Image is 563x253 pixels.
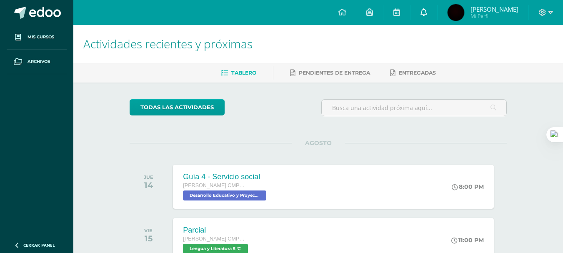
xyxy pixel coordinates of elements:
[470,13,518,20] span: Mi Perfil
[144,174,153,180] div: JUE
[231,70,256,76] span: Tablero
[399,70,436,76] span: Entregadas
[28,58,50,65] span: Archivos
[130,99,225,115] a: todas las Actividades
[144,228,153,233] div: VIE
[390,66,436,80] a: Entregadas
[221,66,256,80] a: Tablero
[7,50,67,74] a: Archivos
[183,183,245,188] span: [PERSON_NAME] CMP Bachillerato en CCLL con Orientación en Computación
[183,226,250,235] div: Parcial
[183,236,245,242] span: [PERSON_NAME] CMP Bachillerato en CCLL con Orientación en Computación
[23,242,55,248] span: Cerrar panel
[299,70,370,76] span: Pendientes de entrega
[183,190,266,200] span: Desarrollo Educativo y Proyecto de Vida 'C'
[322,100,506,116] input: Busca una actividad próxima aquí...
[448,4,464,21] img: c7d2627d3ad3d2fec8e0442c0e4c6278.png
[290,66,370,80] a: Pendientes de entrega
[183,173,268,181] div: Guía 4 - Servicio social
[144,233,153,243] div: 15
[470,5,518,13] span: [PERSON_NAME]
[451,236,484,244] div: 11:00 PM
[452,183,484,190] div: 8:00 PM
[144,180,153,190] div: 14
[292,139,345,147] span: AGOSTO
[7,25,67,50] a: Mis cursos
[28,34,54,40] span: Mis cursos
[83,36,253,52] span: Actividades recientes y próximas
